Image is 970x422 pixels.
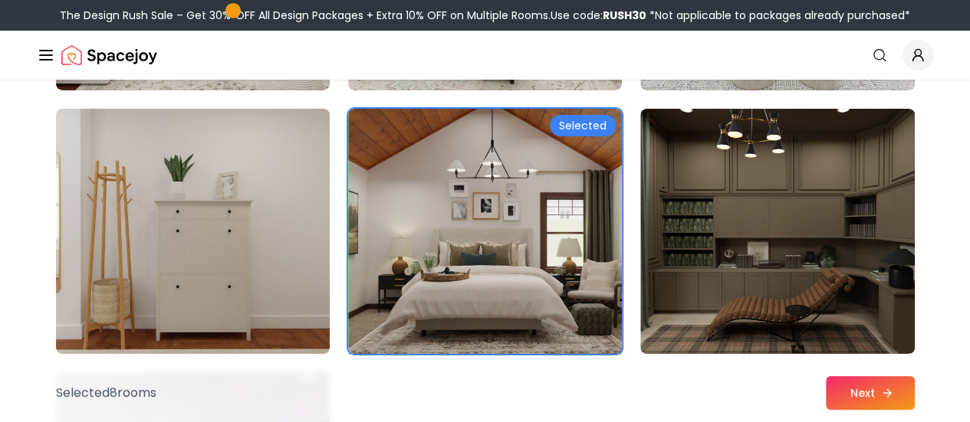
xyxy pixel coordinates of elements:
nav: Global [37,31,933,80]
p: Selected 8 room s [56,384,156,402]
img: Room room-98 [348,109,622,354]
button: Next [826,376,915,410]
img: Room room-97 [56,109,330,354]
span: Use code: [551,8,646,23]
b: RUSH30 [603,8,646,23]
div: The Design Rush Sale – Get 30% OFF All Design Packages + Extra 10% OFF on Multiple Rooms. [60,8,910,23]
img: Spacejoy Logo [61,40,157,70]
a: Spacejoy [61,40,157,70]
div: Selected [550,115,616,136]
img: Room room-99 [640,109,914,354]
span: *Not applicable to packages already purchased* [646,8,910,23]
